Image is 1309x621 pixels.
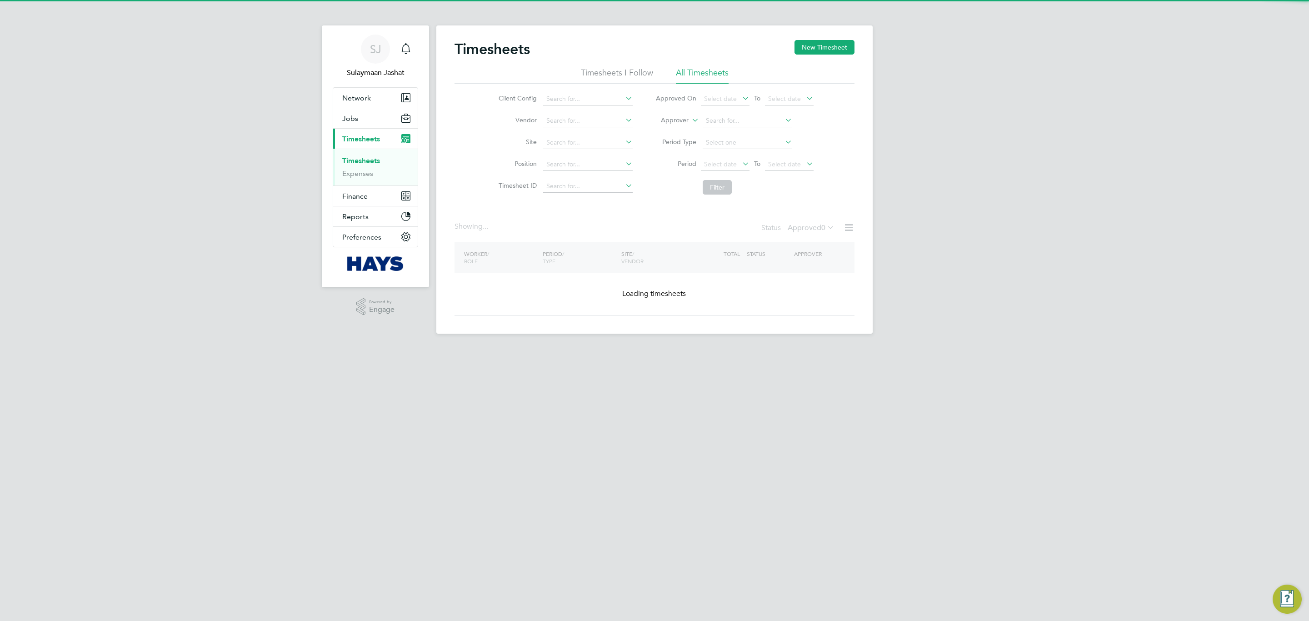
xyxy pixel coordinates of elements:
[347,256,404,271] img: hays-logo-retina.png
[369,306,395,314] span: Engage
[333,256,418,271] a: Go to home page
[322,25,429,287] nav: Main navigation
[342,192,368,200] span: Finance
[342,233,381,241] span: Preferences
[676,67,729,84] li: All Timesheets
[496,138,537,146] label: Site
[455,222,490,231] div: Showing
[370,43,381,55] span: SJ
[333,149,418,185] div: Timesheets
[496,160,537,168] label: Position
[496,181,537,190] label: Timesheet ID
[342,212,369,221] span: Reports
[761,222,836,235] div: Status
[655,94,696,102] label: Approved On
[703,180,732,195] button: Filter
[333,108,418,128] button: Jobs
[1273,585,1302,614] button: Engage Resource Center
[751,92,763,104] span: To
[703,115,792,127] input: Search for...
[333,67,418,78] span: Sulaymaan Jashat
[655,138,696,146] label: Period Type
[333,206,418,226] button: Reports
[342,135,380,143] span: Timesheets
[455,40,530,58] h2: Timesheets
[543,158,633,171] input: Search for...
[768,95,801,103] span: Select date
[543,180,633,193] input: Search for...
[369,298,395,306] span: Powered by
[768,160,801,168] span: Select date
[703,136,792,149] input: Select one
[333,35,418,78] a: SJSulaymaan Jashat
[788,223,834,232] label: Approved
[483,222,488,231] span: ...
[333,129,418,149] button: Timesheets
[648,116,689,125] label: Approver
[543,136,633,149] input: Search for...
[704,160,737,168] span: Select date
[342,94,371,102] span: Network
[342,156,380,165] a: Timesheets
[704,95,737,103] span: Select date
[333,88,418,108] button: Network
[543,93,633,105] input: Search for...
[581,67,653,84] li: Timesheets I Follow
[821,223,825,232] span: 0
[356,298,395,316] a: Powered byEngage
[333,186,418,206] button: Finance
[655,160,696,168] label: Period
[496,94,537,102] label: Client Config
[496,116,537,124] label: Vendor
[342,114,358,123] span: Jobs
[342,169,373,178] a: Expenses
[333,227,418,247] button: Preferences
[794,40,854,55] button: New Timesheet
[543,115,633,127] input: Search for...
[751,158,763,170] span: To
